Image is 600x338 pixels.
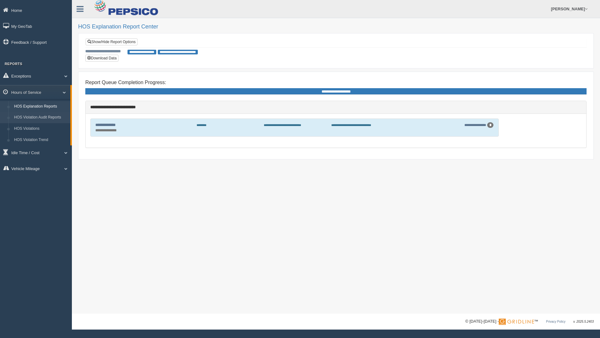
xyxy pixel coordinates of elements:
div: © [DATE]-[DATE] - ™ [465,318,594,325]
a: HOS Explanation Reports [11,101,70,112]
h2: HOS Explanation Report Center [78,24,594,30]
a: HOS Violation Audit Reports [11,112,70,123]
span: v. 2025.5.2403 [573,320,594,323]
a: Privacy Policy [546,320,565,323]
a: HOS Violations [11,123,70,134]
a: Show/Hide Report Options [86,38,137,45]
a: HOS Violation Trend [11,134,70,146]
h4: Report Queue Completion Progress: [85,80,587,85]
button: Download Data [85,55,118,62]
img: Gridline [499,319,534,325]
